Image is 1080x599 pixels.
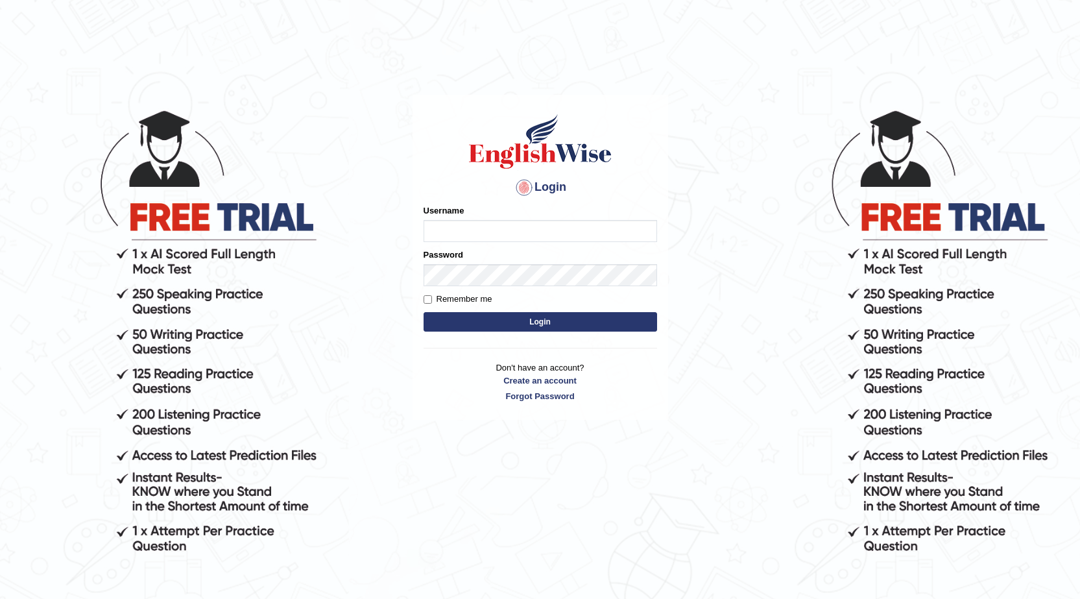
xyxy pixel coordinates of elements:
[424,361,657,402] p: Don't have an account?
[466,112,614,171] img: Logo of English Wise sign in for intelligent practice with AI
[424,295,432,304] input: Remember me
[424,293,492,306] label: Remember me
[424,390,657,402] a: Forgot Password
[424,177,657,198] h4: Login
[424,204,464,217] label: Username
[424,312,657,332] button: Login
[424,249,463,261] label: Password
[424,374,657,387] a: Create an account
